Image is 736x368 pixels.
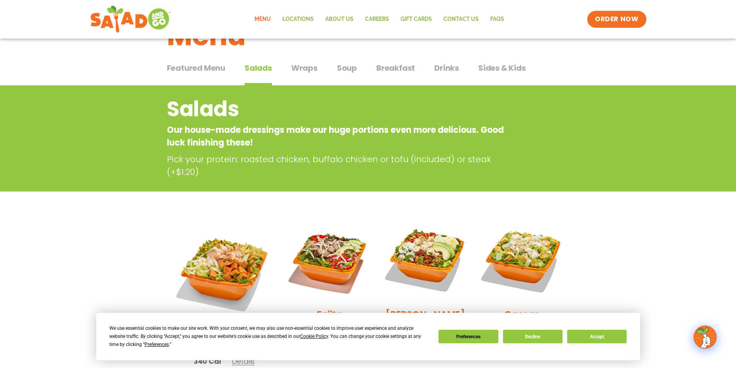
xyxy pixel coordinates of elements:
[587,11,646,28] a: ORDER NOW
[320,10,359,28] a: About Us
[287,218,371,302] img: Product photo for Fajita Salad
[300,334,328,339] span: Cookie Policy
[376,62,415,74] span: Breakfast
[438,10,484,28] a: Contact Us
[434,62,459,74] span: Drinks
[484,10,510,28] a: FAQs
[504,308,539,321] h2: Caesar
[595,15,638,24] span: ORDER NOW
[337,62,357,74] span: Soup
[144,342,169,347] span: Preferences
[167,153,511,178] p: Pick your protein: roasted chicken, buffalo chicken or tofu (included) or steak (+$1.20)
[232,356,255,366] span: Details
[383,218,467,302] img: Product photo for Cobb Salad
[167,62,225,74] span: Featured Menu
[194,356,221,366] span: 340 Cal
[167,93,507,125] h2: Salads
[386,308,465,321] h2: [PERSON_NAME]
[96,313,640,360] div: Cookie Consent Prompt
[395,10,438,28] a: GIFT CARDS
[167,59,569,86] div: Tabbed content
[439,330,498,343] button: Preferences
[478,62,526,74] span: Sides & Kids
[249,10,277,28] a: Menu
[249,10,510,28] nav: Menu
[277,10,320,28] a: Locations
[479,218,563,302] img: Product photo for Caesar Salad
[173,218,276,321] img: Product photo for Southwest Harvest Salad
[291,62,318,74] span: Wraps
[109,324,429,349] div: We use essential cookies to make our site work. With your consent, we may also use non-essential ...
[694,326,716,348] img: wpChatIcon
[503,330,563,343] button: Decline
[90,4,172,35] img: new-SAG-logo-768×292
[567,330,627,343] button: Accept
[359,10,395,28] a: Careers
[316,308,343,321] h2: Fajita
[167,124,507,149] p: Our house-made dressings make our huge portions even more delicious. Good luck finishing these!
[245,62,272,74] span: Salads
